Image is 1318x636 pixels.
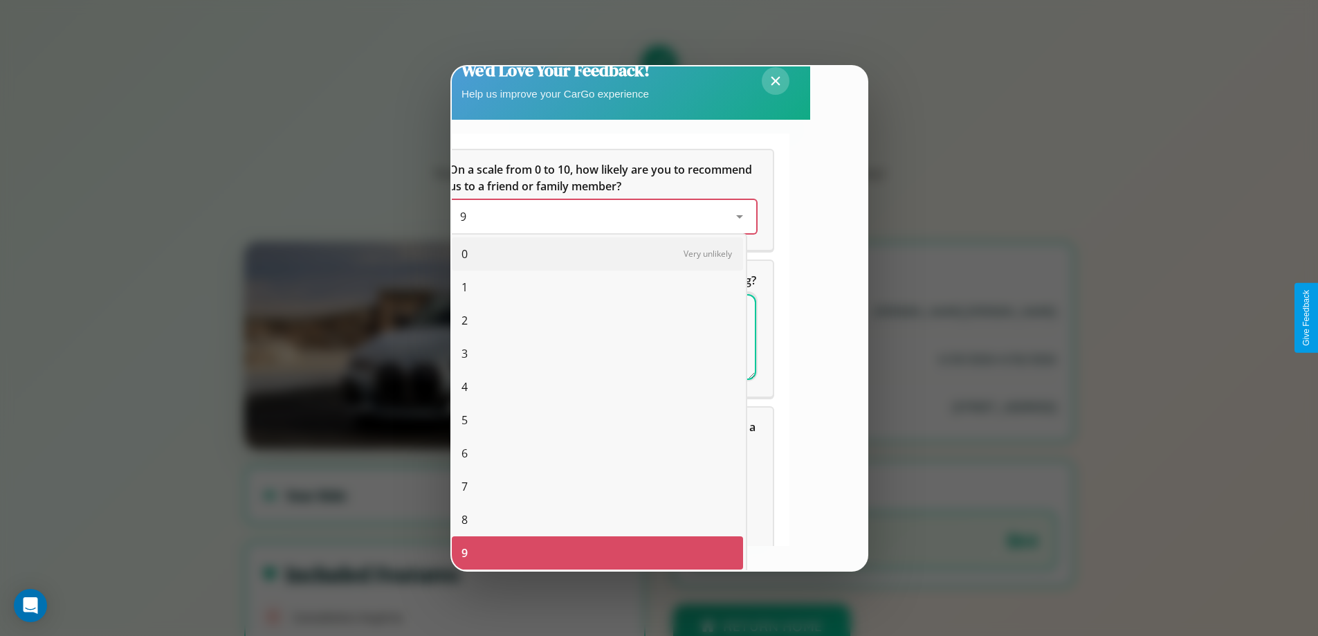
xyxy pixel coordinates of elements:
[452,536,743,570] div: 9
[461,511,468,528] span: 8
[461,412,468,428] span: 5
[449,161,756,194] h5: On a scale from 0 to 10, how likely are you to recommend us to a friend or family member?
[461,59,650,82] h2: We'd Love Your Feedback!
[452,437,743,470] div: 6
[449,273,756,288] span: What can we do to make your experience more satisfying?
[1301,290,1311,346] div: Give Feedback
[452,403,743,437] div: 5
[432,150,773,250] div: On a scale from 0 to 10, how likely are you to recommend us to a friend or family member?
[449,200,756,233] div: On a scale from 0 to 10, how likely are you to recommend us to a friend or family member?
[461,345,468,362] span: 3
[452,503,743,536] div: 8
[452,304,743,337] div: 2
[452,370,743,403] div: 4
[460,209,466,224] span: 9
[461,312,468,329] span: 2
[452,570,743,603] div: 10
[461,545,468,561] span: 9
[14,589,47,622] div: Open Intercom Messenger
[449,419,758,451] span: Which of the following features do you value the most in a vehicle?
[461,84,650,103] p: Help us improve your CarGo experience
[452,470,743,503] div: 7
[684,248,732,260] span: Very unlikely
[461,379,468,395] span: 4
[452,237,743,271] div: 0
[461,478,468,495] span: 7
[449,162,755,194] span: On a scale from 0 to 10, how likely are you to recommend us to a friend or family member?
[461,246,468,262] span: 0
[452,271,743,304] div: 1
[461,279,468,296] span: 1
[461,445,468,462] span: 6
[452,337,743,370] div: 3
